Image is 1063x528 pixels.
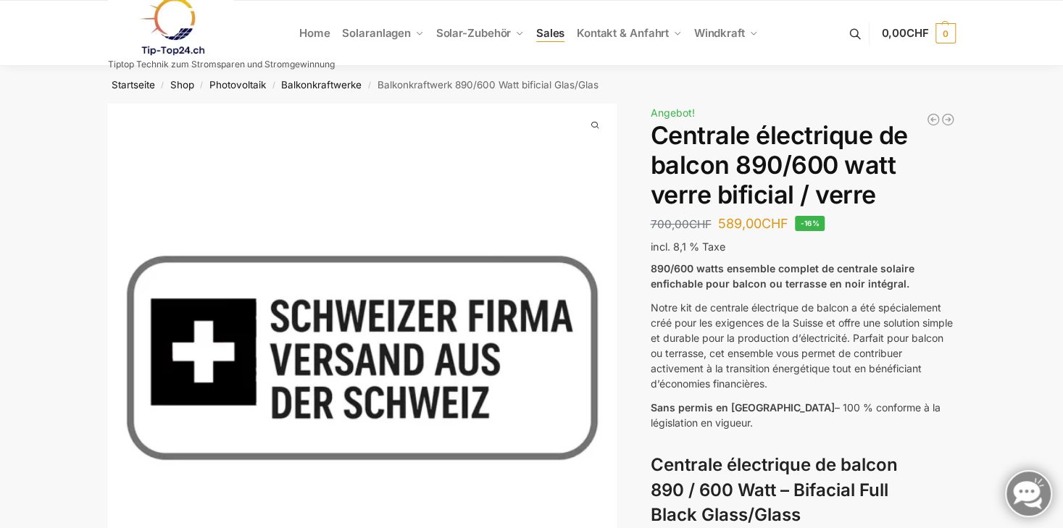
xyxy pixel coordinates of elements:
[650,240,725,253] span: incl. 8,1 % Taxe
[577,26,669,40] span: Kontakt & Anfahrt
[906,26,929,40] span: CHF
[650,454,897,526] strong: Centrale électrique de balcon 890 / 600 Watt – Bifacial Full Black Glass/Glass
[536,26,565,40] span: Sales
[155,80,170,91] span: /
[881,12,955,55] a: 0,00CHF 0
[650,106,694,119] span: Angebot!
[717,216,788,231] bdi: 589,00
[935,23,956,43] span: 0
[266,80,281,91] span: /
[650,300,955,391] p: Notre kit de centrale électrique de balcon a été spécialement créé pour les exigences de la Suiss...
[112,79,155,91] a: Startseite
[170,79,194,91] a: Shop
[342,26,411,40] span: Solaranlagen
[688,1,764,66] a: Windkraft
[688,217,711,231] span: CHF
[650,217,711,231] bdi: 700,00
[650,262,914,290] strong: 890/600 watts ensemble complet de centrale solaire enfichable pour balcon ou terrasse en noir int...
[430,1,530,66] a: Solar-Zubehör
[881,26,928,40] span: 0,00
[941,112,955,127] a: Steckerkraftwerk 890/600 Watt, mit Ständer für Terrasse inkl. Lieferung
[436,26,512,40] span: Solar-Zubehör
[570,1,688,66] a: Kontakt & Anfahrt
[795,216,825,231] span: -16%
[281,79,362,91] a: Balkonkraftwerke
[650,121,955,209] h1: Centrale électrique de balcon 890/600 watt verre bificial / verre
[209,79,266,91] a: Photovoltaik
[650,401,940,429] span: – 100 % conforme à la législation en vigueur.
[194,80,209,91] span: /
[108,60,335,69] p: Tiptop Technik zum Stromsparen und Stromgewinnung
[336,1,430,66] a: Solaranlagen
[362,80,377,91] span: /
[650,401,834,414] span: Sans permis en [GEOGRAPHIC_DATA]
[530,1,570,66] a: Sales
[82,66,981,104] nav: Breadcrumb
[926,112,941,127] a: 890/600 Watt Solarkraftwerk + 2,7 KW Batteriespeicher Genehmigungsfrei
[761,216,788,231] span: CHF
[694,26,745,40] span: Windkraft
